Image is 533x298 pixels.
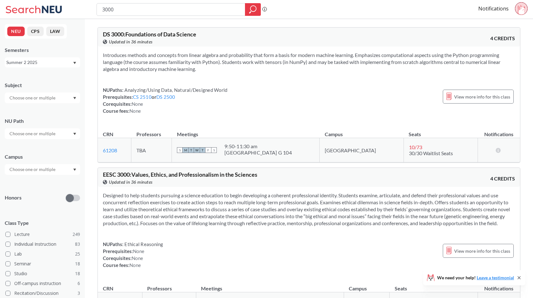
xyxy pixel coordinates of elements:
section: Introduces methods and concepts from linear algebra and probability that form a basis for modern ... [103,52,515,73]
span: 4 CREDITS [490,35,515,42]
div: CRN [103,131,113,138]
button: LAW [46,27,64,36]
div: [GEOGRAPHIC_DATA] G 104 [224,149,292,156]
span: None [133,248,144,254]
span: T [188,147,194,153]
th: Seats [404,124,478,138]
span: We need your help! [437,276,514,280]
span: W [194,147,200,153]
label: Individual Instruction [5,240,80,248]
span: 83 [75,241,80,248]
section: Designed to help students pursuing a science education to begin developing a coherent professiona... [103,192,515,227]
span: Class Type [5,219,80,226]
span: None [132,255,143,261]
svg: Dropdown arrow [73,97,76,99]
div: 9:50 - 11:30 am [224,143,292,149]
span: 6 [78,280,80,287]
th: Meetings [172,124,320,138]
a: Leave a testimonial [477,275,514,280]
input: Choose one or multiple [6,166,60,173]
span: DS 3000 : Foundations of Data Science [103,31,196,38]
span: S [211,147,217,153]
span: 25 [75,250,80,257]
a: Notifications [478,5,509,12]
th: Meetings [196,279,344,292]
a: 61208 [103,147,117,153]
th: Notifications [478,124,520,138]
div: magnifying glass [245,3,261,16]
label: Lecture [5,230,80,238]
p: Honors [5,194,22,201]
th: Notifications [478,279,520,292]
div: Dropdown arrow [5,128,80,139]
a: CS 2510 [133,94,152,100]
svg: Dropdown arrow [73,168,76,171]
button: NEU [7,27,25,36]
input: Choose one or multiple [6,130,60,137]
span: M [183,147,188,153]
span: F [205,147,211,153]
div: Dropdown arrow [5,92,80,103]
label: Off-campus instruction [5,279,80,288]
th: Professors [142,279,196,292]
div: Semesters [5,47,80,54]
span: 249 [72,231,80,238]
svg: Dropdown arrow [73,133,76,135]
div: Subject [5,82,80,89]
th: Campus [344,279,390,292]
label: Studio [5,269,80,278]
span: 4 CREDITS [490,175,515,182]
a: DS 2500 [156,94,175,100]
span: EESC 3000 : Values, Ethics, and Professionalism in the Sciences [103,171,257,178]
svg: magnifying glass [249,5,257,14]
span: View more info for this class [454,247,510,255]
svg: Dropdown arrow [73,62,76,64]
span: None [129,262,141,268]
div: Dropdown arrow [5,164,80,175]
span: S [177,147,183,153]
div: Summer 2 2025 [6,59,72,66]
div: NU Path [5,117,80,124]
span: 18 [75,270,80,277]
label: Lab [5,250,80,258]
span: View more info for this class [454,93,510,101]
button: CPS [27,27,44,36]
input: Choose one or multiple [6,94,60,102]
div: Campus [5,153,80,160]
span: Ethical Reasoning [123,241,163,247]
span: 30/30 Waitlist Seats [409,150,453,156]
span: None [132,101,143,107]
span: 18 [75,260,80,267]
span: Analyzing/Using Data, Natural/Designed World [123,87,227,93]
div: NUPaths: Prerequisites: Corequisites: Course fees: [103,241,163,269]
th: Campus [320,124,404,138]
span: 10 / 73 [409,144,422,150]
div: Summer 2 2025Dropdown arrow [5,57,80,67]
input: Class, professor, course number, "phrase" [102,4,241,15]
th: Seats [390,279,478,292]
div: CRN [103,285,113,292]
span: 3 [78,290,80,297]
td: [GEOGRAPHIC_DATA] [320,138,404,162]
span: T [200,147,205,153]
td: TBA [131,138,172,162]
div: NUPaths: Prerequisites: or Corequisites: Course fees: [103,86,227,114]
label: Recitation/Discussion [5,289,80,297]
span: None [129,108,141,114]
label: Seminar [5,260,80,268]
span: Updated in 36 minutes [109,38,153,45]
span: Updated in 36 minutes [109,179,153,186]
th: Professors [131,124,172,138]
